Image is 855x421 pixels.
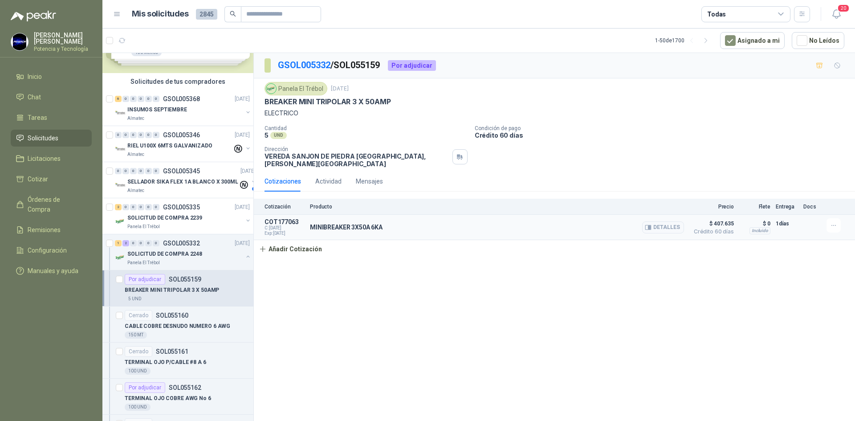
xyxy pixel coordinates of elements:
[28,133,58,143] span: Solicitudes
[266,84,276,94] img: Company Logo
[115,238,252,266] a: 1 2 0 0 0 0 GSOL005332[DATE] Company LogoSOLICITUD DE COMPRA 2248Panela El Trébol
[315,176,342,186] div: Actividad
[689,229,734,234] span: Crédito 60 días
[169,276,201,282] p: SOL055159
[127,178,238,186] p: SELLADOR SIKA FLEX 1A BLANCO X 300ML
[475,131,851,139] p: Crédito 60 días
[265,131,269,139] p: 5
[130,168,137,174] div: 0
[278,58,381,72] p: / SOL055159
[125,322,230,331] p: CABLE COBRE DESNUDO NUMERO 6 AWG
[28,174,48,184] span: Cotizar
[776,204,798,210] p: Entrega
[115,180,126,191] img: Company Logo
[115,202,252,230] a: 2 0 0 0 0 0 GSOL005335[DATE] Company LogoSOLICITUD DE COMPRA 2239Panela El Trébol
[11,68,92,85] a: Inicio
[163,168,200,174] p: GSOL005345
[115,132,122,138] div: 0
[265,97,391,106] p: BREAKER MINI TRIPOLAR 3 X 50AMP
[145,204,152,210] div: 0
[115,240,122,246] div: 1
[265,125,468,131] p: Cantidad
[265,218,305,225] p: COT177063
[265,225,305,231] span: C: [DATE]
[122,96,129,102] div: 0
[28,195,83,214] span: Órdenes de Compra
[145,132,152,138] div: 0
[153,96,159,102] div: 0
[125,358,206,367] p: TERMINAL OJO P/CABLE #8 A 6
[310,204,684,210] p: Producto
[28,154,61,163] span: Licitaciones
[115,166,257,194] a: 0 0 0 0 0 0 GSOL005345[DATE] Company LogoSELLADOR SIKA FLEX 1A BLANCO X 300MLAlmatec
[34,46,92,52] p: Potencia y Tecnología
[145,168,152,174] div: 0
[127,187,144,194] p: Almatec
[11,33,28,50] img: Company Logo
[28,92,41,102] span: Chat
[127,142,212,150] p: RIEL U100X 6MTS GALVANIZADO
[28,113,47,123] span: Tareas
[122,168,129,174] div: 0
[125,368,151,375] div: 100 UND
[196,9,217,20] span: 2845
[235,203,250,212] p: [DATE]
[828,6,844,22] button: 20
[265,146,449,152] p: Dirección
[720,32,785,49] button: Asignado a mi
[102,307,253,343] a: CerradoSOL055160CABLE COBRE DESNUDO NUMERO 6 AWG150 MT
[153,132,159,138] div: 0
[125,394,211,403] p: TERMINAL OJO COBRE AWG No 6
[235,239,250,248] p: [DATE]
[125,310,152,321] div: Cerrado
[776,218,798,229] p: 1 días
[11,262,92,279] a: Manuales y ayuda
[265,231,305,236] span: Exp: [DATE]
[138,132,144,138] div: 0
[153,240,159,246] div: 0
[127,250,202,258] p: SOLICITUD DE COMPRA 2248
[115,216,126,227] img: Company Logo
[115,168,122,174] div: 0
[475,125,851,131] p: Condición de pago
[11,171,92,188] a: Cotizar
[11,11,56,21] img: Logo peakr
[127,151,144,158] p: Almatec
[125,274,165,285] div: Por adjudicar
[169,384,201,391] p: SOL055162
[265,176,301,186] div: Cotizaciones
[122,240,129,246] div: 2
[127,214,202,222] p: SOLICITUD DE COMPRA 2239
[145,96,152,102] div: 0
[265,108,844,118] p: ELECTRICO
[270,132,287,139] div: UND
[310,224,383,231] p: MINIBREAKER 3X50A 6KA
[240,167,256,176] p: [DATE]
[156,312,188,319] p: SOL055160
[163,240,200,246] p: GSOL005332
[115,96,122,102] div: 6
[115,252,126,263] img: Company Logo
[388,60,436,71] div: Por adjudicar
[356,176,383,186] div: Mensajes
[138,168,144,174] div: 0
[130,204,137,210] div: 0
[130,132,137,138] div: 0
[115,130,252,158] a: 0 0 0 0 0 0 GSOL005346[DATE] Company LogoRIEL U100X 6MTS GALVANIZADOAlmatec
[28,225,61,235] span: Remisiones
[102,270,253,307] a: Por adjudicarSOL055159BREAKER MINI TRIPOLAR 3 X 50AMP5 UND
[11,109,92,126] a: Tareas
[153,168,159,174] div: 0
[138,204,144,210] div: 0
[122,204,129,210] div: 0
[127,223,160,230] p: Panela El Trébol
[28,72,42,82] span: Inicio
[792,32,844,49] button: No Leídos
[163,132,200,138] p: GSOL005346
[138,96,144,102] div: 0
[153,204,159,210] div: 0
[125,331,147,339] div: 150 MT
[265,82,327,95] div: Panela El Trébol
[132,8,189,20] h1: Mis solicitudes
[115,144,126,155] img: Company Logo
